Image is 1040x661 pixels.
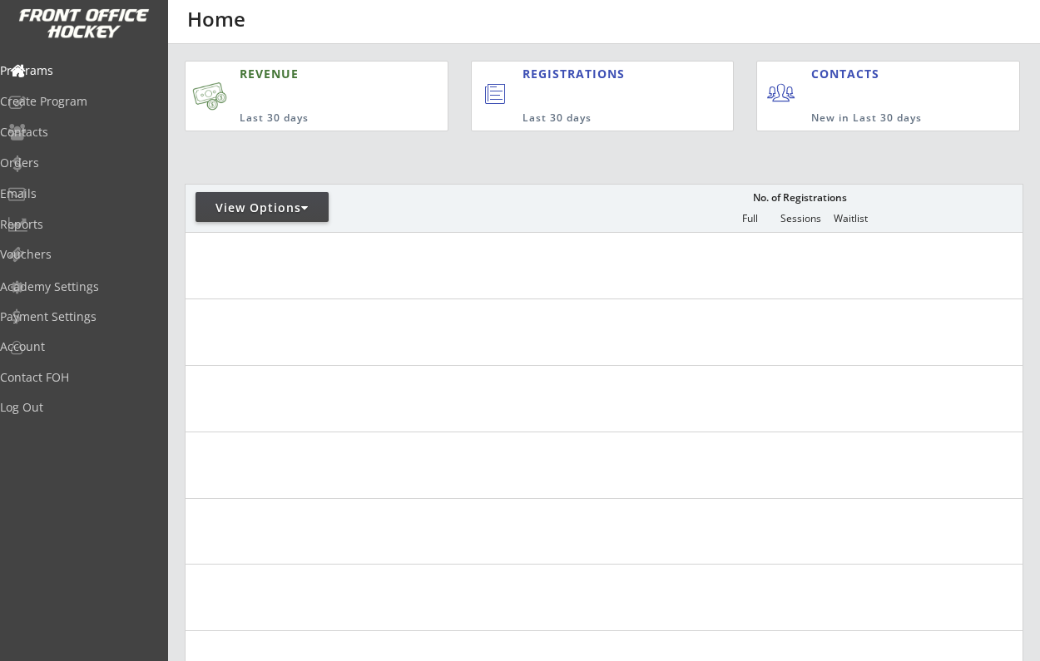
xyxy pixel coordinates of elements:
[775,213,825,224] div: Sessions
[240,66,377,82] div: REVENUE
[196,200,329,216] div: View Options
[725,213,775,224] div: Full
[240,111,377,126] div: Last 30 days
[522,111,666,126] div: Last 30 days
[811,66,887,82] div: CONTACTS
[811,111,942,126] div: New in Last 30 days
[825,213,875,224] div: Waitlist
[748,192,851,204] div: No. of Registrations
[522,66,664,82] div: REGISTRATIONS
